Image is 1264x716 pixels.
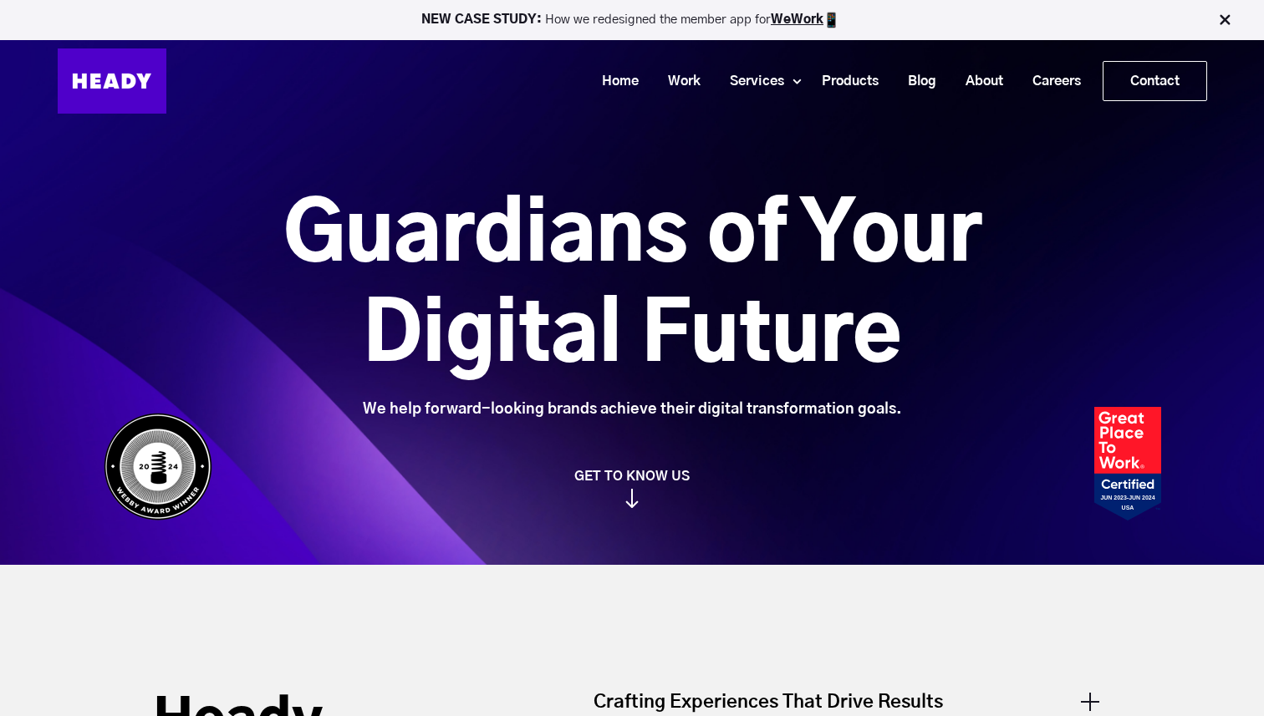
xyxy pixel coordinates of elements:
img: Close Bar [1216,12,1233,28]
img: Heady_WebbyAward_Winner-4 [104,413,212,520]
a: Home [581,66,647,97]
a: About [945,66,1012,97]
a: Blog [887,66,945,97]
div: We help forward-looking brands achieve their digital transformation goals. [190,400,1075,419]
img: arrow_down [625,489,639,508]
h1: Guardians of Your Digital Future [190,186,1075,387]
p: How we redesigned the member app for [8,12,1256,28]
a: Contact [1103,62,1206,100]
div: Navigation Menu [183,61,1207,101]
a: Careers [1012,66,1089,97]
a: Services [709,66,793,97]
a: Products [801,66,887,97]
img: app emoji [823,12,840,28]
a: GET TO KNOW US [95,468,1170,508]
a: WeWork [771,13,823,26]
img: Heady_Logo_Web-01 (1) [58,48,166,114]
img: Heady_2023_Certification_Badge [1094,407,1161,520]
strong: NEW CASE STUDY: [421,13,545,26]
a: Work [647,66,709,97]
